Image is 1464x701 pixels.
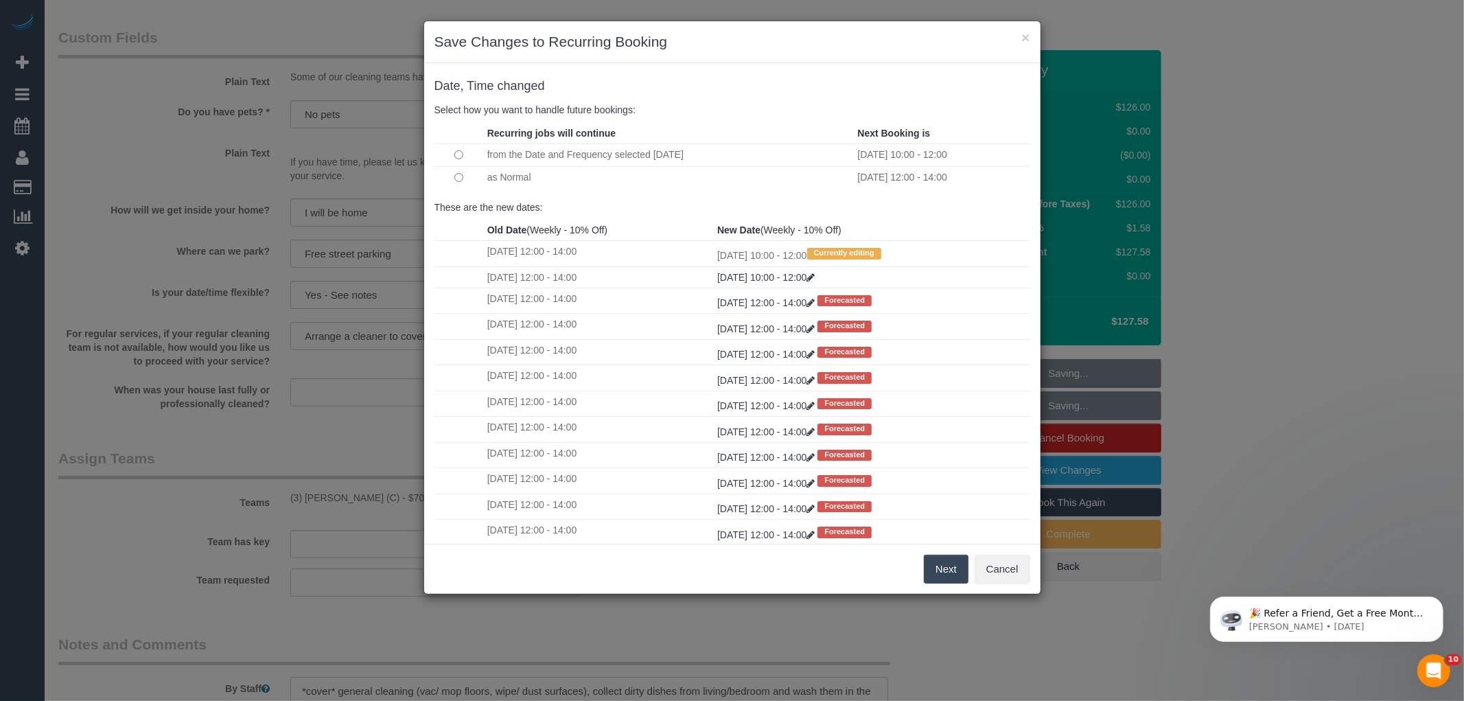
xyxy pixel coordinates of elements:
td: [DATE] 12:00 - 14:00 [484,288,714,313]
strong: Old Date [487,225,527,235]
a: [DATE] 12:00 - 14:00 [717,452,817,463]
span: Forecasted [817,475,872,486]
h3: Save Changes to Recurring Booking [434,32,1030,52]
td: [DATE] 12:00 - 14:00 [484,417,714,442]
span: Forecasted [817,450,872,461]
td: [DATE] 12:00 - 14:00 [484,365,714,391]
h4: changed [434,80,1030,93]
td: [DATE] 10:00 - 12:00 [854,143,1030,166]
span: Currently editing [807,248,881,259]
p: Select how you want to handle future bookings: [434,103,1030,117]
span: Forecasted [817,347,872,358]
a: [DATE] 12:00 - 14:00 [717,426,817,437]
th: (Weekly - 10% Off) [714,220,1030,241]
span: Date, Time [434,79,494,93]
td: [DATE] 12:00 - 14:00 [484,442,714,468]
a: [DATE] 12:00 - 14:00 [717,375,817,386]
a: [DATE] 12:00 - 14:00 [717,503,817,514]
td: as Normal [484,166,855,188]
a: [DATE] 12:00 - 14:00 [717,349,817,360]
iframe: Intercom live chat [1417,654,1450,687]
button: × [1021,30,1030,45]
td: [DATE] 12:00 - 14:00 [484,520,714,545]
th: (Weekly - 10% Off) [484,220,714,241]
a: [DATE] 12:00 - 14:00 [717,478,817,489]
td: [DATE] 12:00 - 14:00 [484,339,714,365]
strong: Next Booking is [857,128,930,139]
a: [DATE] 12:00 - 14:00 [717,323,817,334]
a: [DATE] 10:00 - 12:00 [717,272,815,283]
span: Forecasted [817,295,872,306]
iframe: Intercom notifications message [1189,568,1464,664]
span: Forecasted [817,424,872,435]
td: from the Date and Frequency selected [DATE] [484,143,855,166]
p: These are the new dates: [434,200,1030,214]
td: [DATE] 12:00 - 14:00 [484,494,714,519]
span: Forecasted [817,372,872,383]
td: [DATE] 12:00 - 14:00 [484,391,714,416]
td: [DATE] 12:00 - 14:00 [854,166,1030,188]
a: [DATE] 12:00 - 14:00 [717,529,817,540]
td: [DATE] 12:00 - 14:00 [484,241,714,266]
strong: New Date [717,225,760,235]
td: [DATE] 12:00 - 14:00 [484,314,714,339]
button: Next [924,555,968,584]
td: [DATE] 12:00 - 14:00 [484,266,714,288]
span: Forecasted [817,398,872,409]
td: [DATE] 12:00 - 14:00 [484,468,714,494]
span: Forecasted [817,321,872,332]
strong: Recurring jobs will continue [487,128,616,139]
span: 10 [1445,654,1461,665]
a: [DATE] 12:00 - 14:00 [717,297,817,308]
td: [DATE] 10:00 - 12:00 [714,241,1030,266]
button: Cancel [975,555,1030,584]
span: Forecasted [817,501,872,512]
span: Forecasted [817,527,872,538]
a: [DATE] 12:00 - 14:00 [717,400,817,411]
